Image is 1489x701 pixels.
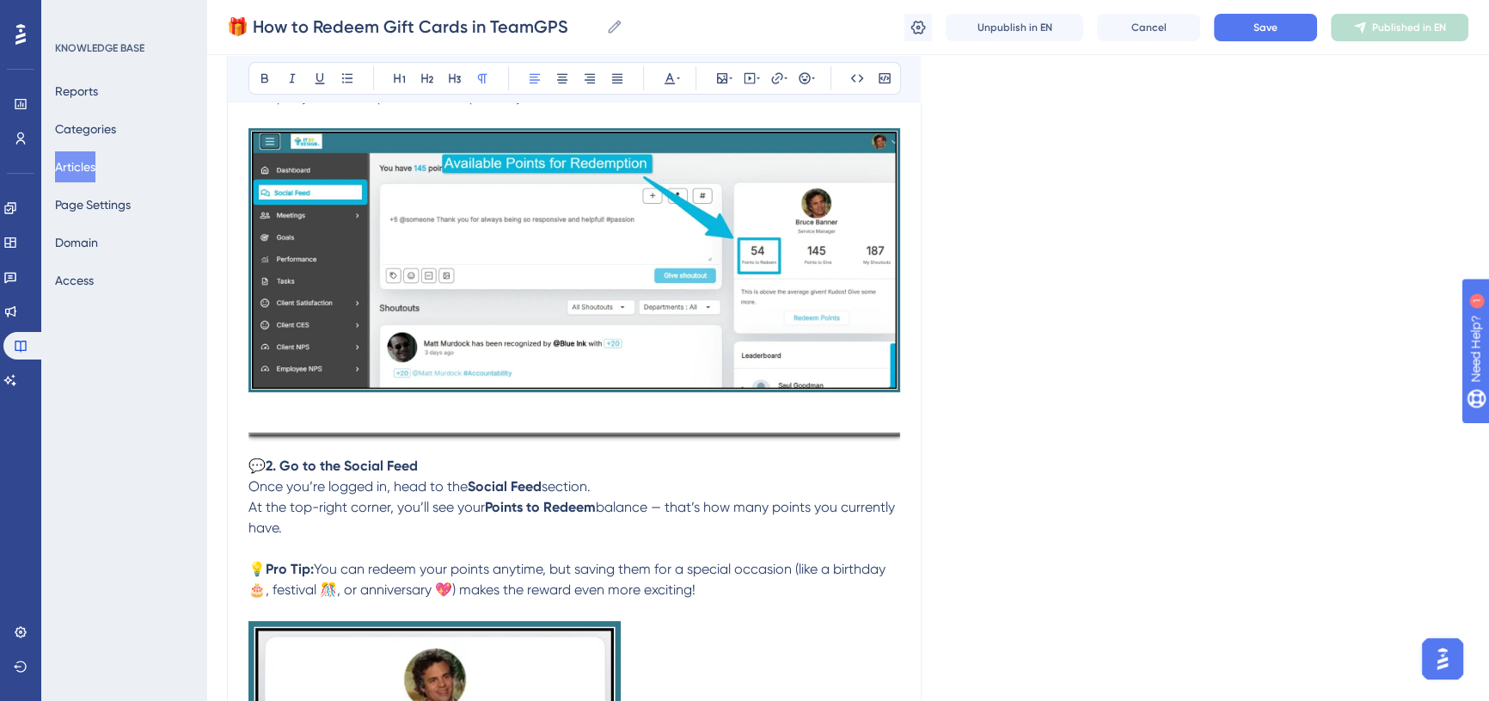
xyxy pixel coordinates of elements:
[1253,21,1278,34] span: Save
[55,265,94,296] button: Access
[266,561,314,577] strong: Pro Tip:
[248,499,485,515] span: At the top-right corner, you’ll see your
[1331,14,1468,41] button: Published in EN
[248,561,889,598] span: You can redeem your points anytime, but saving them for a special occasion (like a birthday 🎂, fe...
[248,561,266,577] span: 💡
[55,151,95,182] button: Articles
[248,458,266,474] span: 💬
[1372,21,1446,34] span: Published in EN
[55,189,131,220] button: Page Settings
[40,4,107,25] span: Need Help?
[977,21,1052,34] span: Unpublish in EN
[248,478,468,495] span: Once you’re logged in, head to the
[248,499,898,536] span: balance — that’s how many points you currently have.
[1097,14,1200,41] button: Cancel
[1131,21,1167,34] span: Cancel
[227,15,599,39] input: Article Name
[248,68,846,105] span: , you can log in directly with your company email and password — super easy!
[542,478,591,495] span: section.
[55,114,116,145] button: Categories
[485,499,596,515] strong: Points to Redeem
[119,9,125,22] div: 1
[55,41,144,55] div: KNOWLEDGE BASE
[1214,14,1317,41] button: Save
[468,478,542,495] strong: Social Feed
[1417,633,1468,685] iframe: UserGuiding AI Assistant Launcher
[946,14,1083,41] button: Unpublish in EN
[266,458,418,474] strong: 2. Go to the Social Feed
[55,227,98,258] button: Domain
[55,76,98,107] button: Reports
